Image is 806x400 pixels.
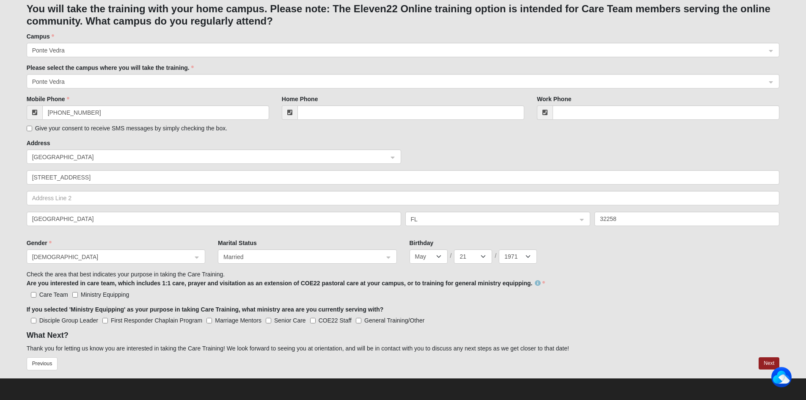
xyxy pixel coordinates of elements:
input: Ministry Equipping [72,292,78,298]
span: Married [223,252,376,262]
span: Female [32,252,192,262]
input: First Responder Chaplain Program [102,318,108,323]
h4: What Next? [27,331,780,340]
span: United States [32,152,380,162]
input: Disciple Group Leader [31,318,36,323]
span: / [495,251,496,260]
h3: You will take the training with your home campus. Please note: The Eleven22 Online training optio... [27,3,780,28]
button: Previous [27,357,58,370]
label: Campus [27,32,54,41]
label: Address [27,139,50,147]
input: Care Team [31,292,36,298]
label: Marital Status [218,239,257,247]
input: Address Line 1 [27,170,780,185]
input: Address Line 2 [27,191,780,205]
input: City [27,212,401,226]
span: Ministry Equipping [81,291,129,298]
label: Are you interested in care team, which includes 1:1 care, prayer and visitation as an extension o... [27,279,545,287]
span: / [450,251,452,260]
input: Zip [594,212,779,226]
span: First Responder Chaplain Program [111,317,202,324]
span: COE22 Staff [319,317,352,324]
span: Give your consent to receive SMS messages by simply checking the box. [35,125,227,132]
span: FL [411,215,569,224]
span: Ponte Vedra [32,77,759,86]
label: Birthday [410,239,434,247]
input: Marriage Mentors [206,318,212,323]
label: If you selected 'Ministry Equipping' as your purpose in taking Care Training, what ministry area ... [27,305,384,314]
button: Next [759,357,779,370]
label: Gender [27,239,52,247]
span: General Training/Other [364,317,424,324]
span: Senior Care [274,317,306,324]
span: Ponte Vedra [32,46,759,55]
input: Senior Care [266,318,271,323]
span: Care Team [39,291,68,298]
span: Disciple Group Leader [39,317,98,324]
label: Mobile Phone [27,95,69,103]
input: General Training/Other [356,318,361,323]
p: Thank you for letting us know you are interested in taking the Care Training! We look forward to ... [27,344,780,353]
label: Work Phone [537,95,571,103]
label: Home Phone [282,95,318,103]
input: COE22 Staff [310,318,316,323]
label: Please select the campus where you will take the training. [27,63,194,72]
input: Give your consent to receive SMS messages by simply checking the box. [27,126,32,131]
span: Marriage Mentors [215,317,261,324]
